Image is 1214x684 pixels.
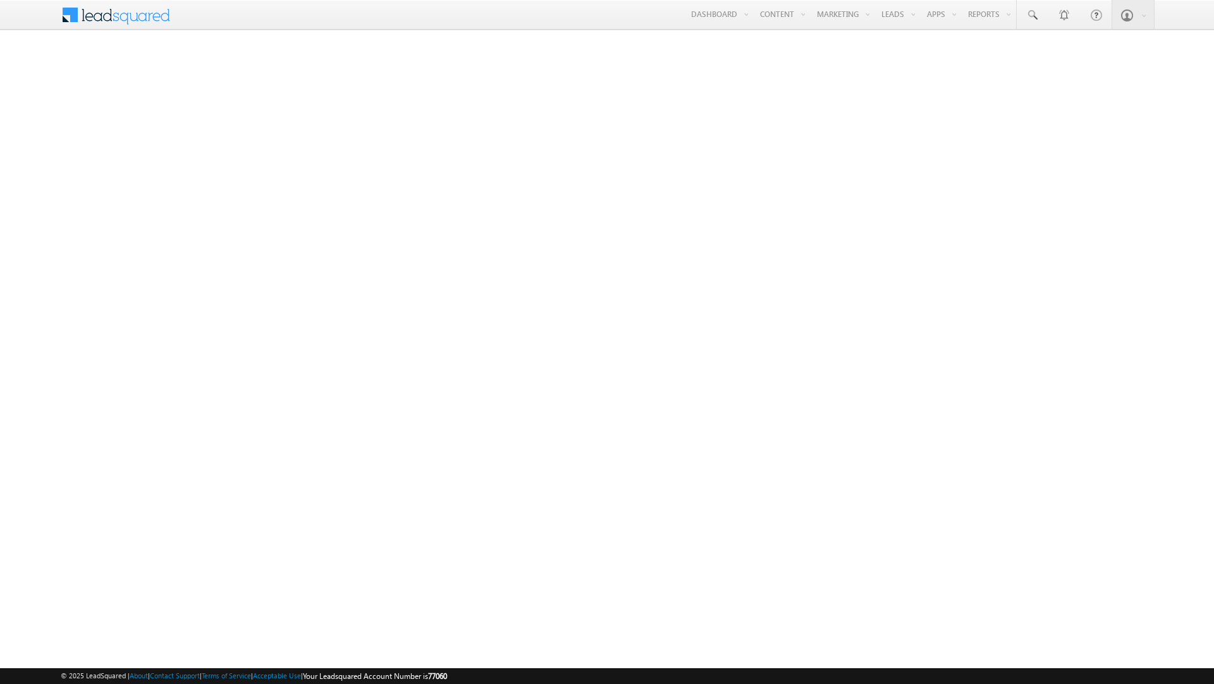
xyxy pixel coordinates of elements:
span: Your Leadsquared Account Number is [303,671,447,681]
span: © 2025 LeadSquared | | | | | [61,670,447,682]
a: Acceptable Use [253,671,301,680]
a: Contact Support [150,671,200,680]
a: About [130,671,148,680]
span: 77060 [428,671,447,681]
a: Terms of Service [202,671,251,680]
